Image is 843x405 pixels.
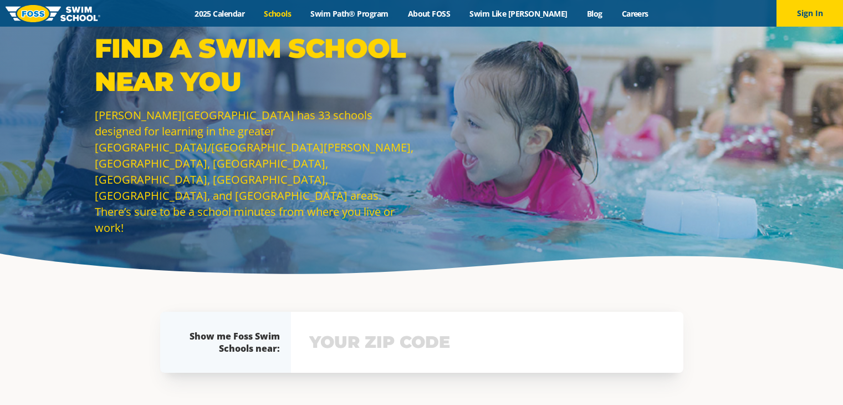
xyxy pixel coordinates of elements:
[254,8,301,19] a: Schools
[182,330,280,355] div: Show me Foss Swim Schools near:
[306,326,668,358] input: YOUR ZIP CODE
[301,8,398,19] a: Swim Path® Program
[6,5,100,22] img: FOSS Swim School Logo
[460,8,578,19] a: Swim Like [PERSON_NAME]
[398,8,460,19] a: About FOSS
[95,32,416,98] p: Find a Swim School Near You
[185,8,254,19] a: 2025 Calendar
[95,107,416,236] p: [PERSON_NAME][GEOGRAPHIC_DATA] has 33 schools designed for learning in the greater [GEOGRAPHIC_DA...
[577,8,612,19] a: Blog
[612,8,658,19] a: Careers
